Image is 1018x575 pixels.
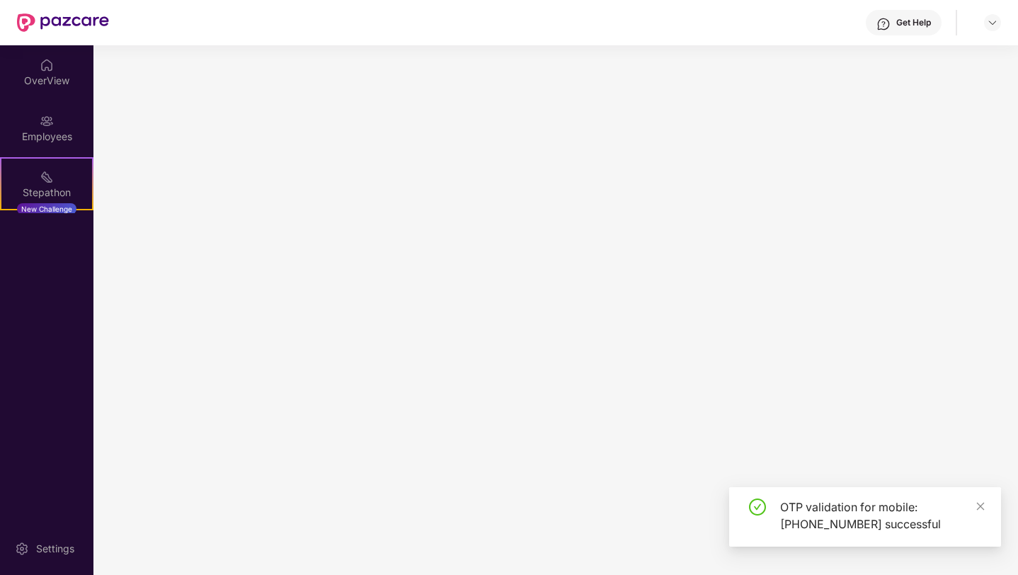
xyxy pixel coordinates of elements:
img: New Pazcare Logo [17,13,109,32]
img: svg+xml;base64,PHN2ZyBpZD0iSGVscC0zMngzMiIgeG1sbnM9Imh0dHA6Ly93d3cudzMub3JnLzIwMDAvc3ZnIiB3aWR0aD... [876,17,891,31]
div: Stepathon [1,186,92,200]
img: svg+xml;base64,PHN2ZyB4bWxucz0iaHR0cDovL3d3dy53My5vcmcvMjAwMC9zdmciIHdpZHRoPSIyMSIgaGVpZ2h0PSIyMC... [40,170,54,184]
span: close [976,501,985,511]
img: svg+xml;base64,PHN2ZyBpZD0iRHJvcGRvd24tMzJ4MzIiIHhtbG5zPSJodHRwOi8vd3d3LnczLm9yZy8yMDAwL3N2ZyIgd2... [987,17,998,28]
span: check-circle [749,499,766,516]
div: Get Help [896,17,931,28]
div: OTP validation for mobile: [PHONE_NUMBER] successful [780,499,984,533]
img: svg+xml;base64,PHN2ZyBpZD0iSG9tZSIgeG1sbnM9Imh0dHA6Ly93d3cudzMub3JnLzIwMDAvc3ZnIiB3aWR0aD0iMjAiIG... [40,58,54,72]
div: Settings [32,542,79,556]
img: svg+xml;base64,PHN2ZyBpZD0iU2V0dGluZy0yMHgyMCIgeG1sbnM9Imh0dHA6Ly93d3cudzMub3JnLzIwMDAvc3ZnIiB3aW... [15,542,29,556]
img: svg+xml;base64,PHN2ZyBpZD0iRW1wbG95ZWVzIiB4bWxucz0iaHR0cDovL3d3dy53My5vcmcvMjAwMC9zdmciIHdpZHRoPS... [40,114,54,128]
div: New Challenge [17,203,76,215]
